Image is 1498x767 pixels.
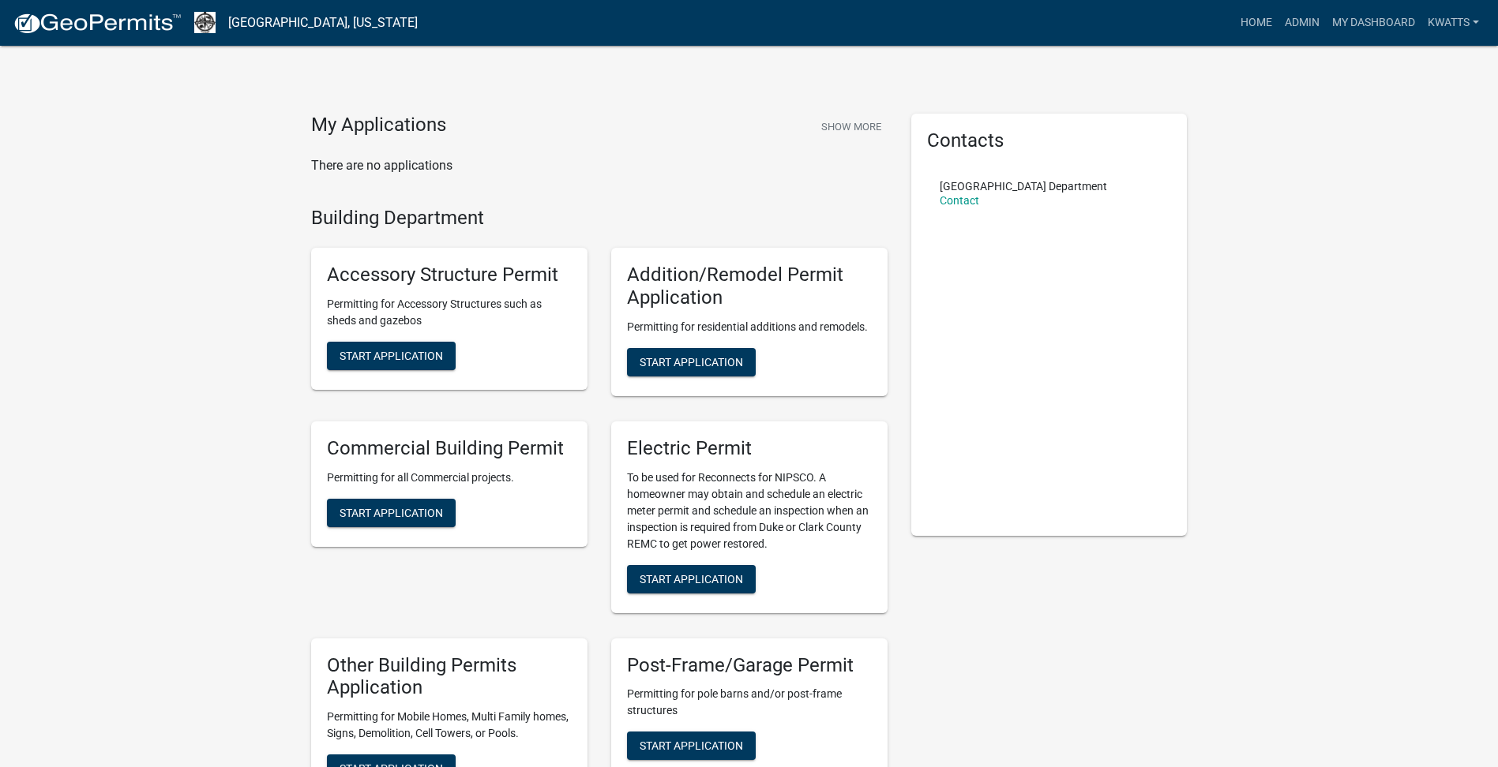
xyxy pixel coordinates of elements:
[327,264,572,286] h5: Accessory Structure Permit
[327,342,456,370] button: Start Application
[627,470,872,552] p: To be used for Reconnects for NIPSCO. A homeowner may obtain and schedule an electric meter permi...
[640,572,743,585] span: Start Application
[340,506,443,518] span: Start Application
[940,194,979,207] a: Contact
[340,350,443,362] span: Start Application
[1278,8,1326,38] a: Admin
[327,499,456,527] button: Start Application
[640,739,743,752] span: Start Application
[627,731,756,760] button: Start Application
[327,437,572,460] h5: Commercial Building Permit
[627,654,872,677] h5: Post-Frame/Garage Permit
[311,207,888,230] h4: Building Department
[327,470,572,486] p: Permitting for all Commercial projects.
[311,114,446,137] h4: My Applications
[1326,8,1421,38] a: My Dashboard
[815,114,888,140] button: Show More
[327,654,572,700] h5: Other Building Permits Application
[627,437,872,460] h5: Electric Permit
[327,709,572,742] p: Permitting for Mobile Homes, Multi Family homes, Signs, Demolition, Cell Towers, or Pools.
[627,264,872,309] h5: Addition/Remodel Permit Application
[627,565,756,593] button: Start Application
[311,156,888,175] p: There are no applications
[194,12,216,33] img: Newton County, Indiana
[940,181,1107,192] p: [GEOGRAPHIC_DATA] Department
[627,319,872,335] p: Permitting for residential additions and remodels.
[1421,8,1485,38] a: Kwatts
[327,296,572,329] p: Permitting for Accessory Structures such as sheds and gazebos
[640,355,743,368] span: Start Application
[627,348,756,376] button: Start Application
[927,129,1172,152] h5: Contacts
[627,686,872,719] p: Permitting for pole barns and/or post-frame structures
[228,9,418,36] a: [GEOGRAPHIC_DATA], [US_STATE]
[1234,8,1278,38] a: Home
